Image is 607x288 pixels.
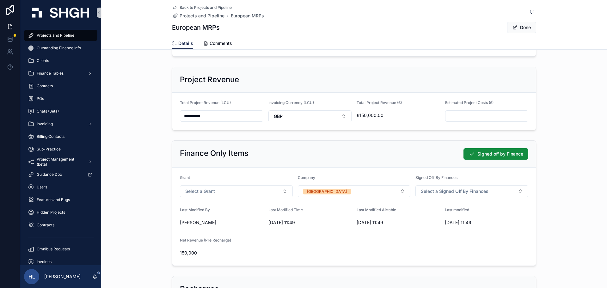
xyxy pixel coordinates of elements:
span: Omnibus Requests [37,247,70,252]
span: Invoices [37,259,52,264]
span: Project Management (beta) [37,157,83,167]
span: Total Project Revenue (LCU) [180,100,231,105]
button: Select Button [298,185,411,197]
span: [PERSON_NAME] [180,219,216,226]
span: POs [37,96,44,101]
span: Contracts [37,223,54,228]
span: Back to Projects and Pipeline [180,5,232,10]
span: 150,000 [180,250,263,256]
a: Guidance Doc [24,169,97,180]
span: Last Modified By [180,207,210,212]
button: Select Button [415,185,528,197]
span: Chats (Beta) [37,109,59,114]
span: Grant [180,175,190,180]
a: Invoicing [24,118,97,130]
span: [DATE] 11:49 [357,219,440,226]
button: Select Button [180,185,293,197]
a: Billing Contacts [24,131,97,142]
span: Outstanding Finance Info [37,46,81,51]
span: Comments [210,40,232,46]
a: POs [24,93,97,104]
a: Features and Bugs [24,194,97,205]
span: Total Project Revenue (£) [357,100,402,105]
span: Clients [37,58,49,63]
span: Contacts [37,83,53,89]
span: Company [298,175,315,180]
span: Signed Off By Finances [415,175,457,180]
span: [DATE] 11:49 [268,219,352,226]
button: Done [507,22,536,33]
a: Omnibus Requests [24,243,97,255]
a: Clients [24,55,97,66]
span: Signed off by Finance [477,151,523,157]
a: Contacts [24,80,97,92]
span: Invoicing [37,121,53,126]
a: Chats (Beta) [24,106,97,117]
span: Hidden Projects [37,210,65,215]
h2: Finance Only Items [180,148,248,158]
span: Users [37,185,47,190]
span: Projects and Pipeline [37,33,74,38]
span: Features and Bugs [37,197,70,202]
span: HL [28,273,35,280]
span: Guidance Doc [37,172,62,177]
a: Details [172,38,193,50]
span: Billing Contacts [37,134,64,139]
a: Invoices [24,256,97,267]
span: Sub-Practice [37,147,61,152]
h1: European MRPs [172,23,220,32]
span: £150,000.00 [357,112,440,119]
a: Comments [203,38,232,50]
a: European MRPs [231,13,264,19]
span: Invoicing Currency (LCU) [268,100,314,105]
span: Last Modified Time [268,207,303,212]
span: Last modified [445,207,469,212]
a: Projects and Pipeline [172,13,224,19]
span: Last Modified Airtable [357,207,396,212]
span: Estimated Project Costs (£) [445,100,494,105]
span: Details [178,40,193,46]
span: Finance Tables [37,71,64,76]
button: Signed off by Finance [463,148,528,160]
button: Select Button [268,110,352,122]
a: Contracts [24,219,97,231]
img: App logo [32,8,89,18]
a: Users [24,181,97,193]
h2: Project Revenue [180,75,239,85]
span: Select a Grant [185,188,215,194]
p: [PERSON_NAME] [44,273,81,280]
a: Outstanding Finance Info [24,42,97,54]
a: Sub-Practice [24,144,97,155]
div: [GEOGRAPHIC_DATA] [307,189,347,194]
span: GBP [274,113,283,119]
a: Back to Projects and Pipeline [172,5,232,10]
a: Project Management (beta) [24,156,97,168]
div: scrollable content [20,25,101,265]
a: Projects and Pipeline [24,30,97,41]
a: Finance Tables [24,68,97,79]
a: Hidden Projects [24,207,97,218]
span: Net Revenue (Pre Recharge) [180,238,231,242]
span: [DATE] 11:49 [445,219,528,226]
span: Select a Signed Off By Finances [421,188,488,194]
span: Projects and Pipeline [180,13,224,19]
